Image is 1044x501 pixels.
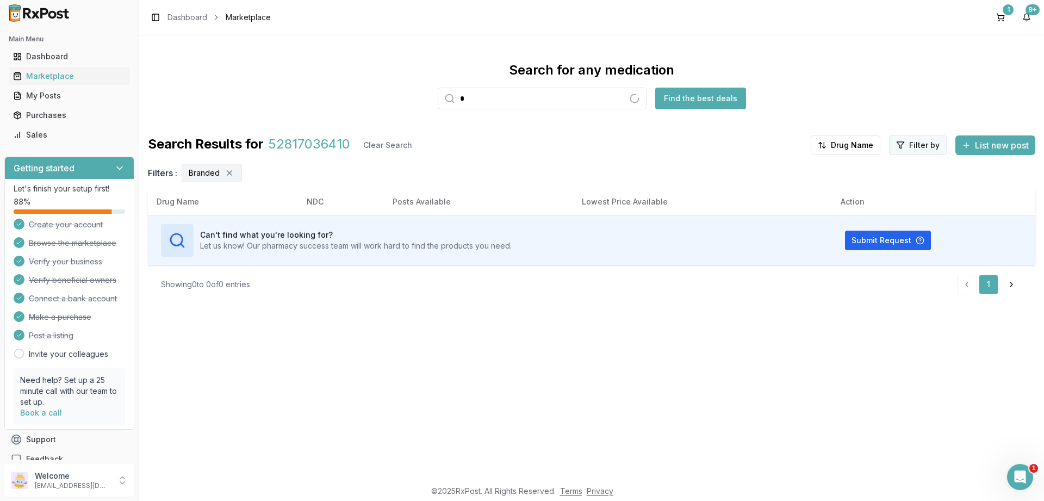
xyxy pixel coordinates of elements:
div: Marketplace [13,71,126,82]
button: Dashboard [4,48,134,65]
button: Purchases [4,107,134,124]
nav: pagination [957,275,1022,294]
span: Filters : [148,166,177,180]
a: Book a call [20,408,62,417]
button: Remove Branded filter [224,168,235,178]
h3: Getting started [14,162,74,175]
th: Lowest Price Available [573,189,832,215]
a: Invite your colleagues [29,349,108,360]
a: 1 [979,275,998,294]
p: Let's finish your setup first! [14,183,125,194]
img: RxPost Logo [4,4,74,22]
span: Make a purchase [29,312,91,323]
span: 88 % [14,196,30,207]
div: Sales [13,129,126,140]
span: Verify beneficial owners [29,275,116,286]
span: Drug Name [831,140,873,151]
h3: Can't find what you're looking for? [200,230,512,240]
span: Marketplace [226,12,271,23]
a: Dashboard [167,12,207,23]
th: Posts Available [384,189,573,215]
a: Dashboard [9,47,130,66]
span: Branded [189,168,220,178]
button: Find the best deals [655,88,746,109]
button: Clear Search [355,135,421,155]
span: Feedback [26,454,63,465]
span: Verify your business [29,256,102,267]
div: 1 [1003,4,1014,15]
th: NDC [298,189,384,215]
span: 1 [1029,464,1038,473]
div: My Posts [13,90,126,101]
a: Go to next page [1000,275,1022,294]
p: Need help? Set up a 25 minute call with our team to set up. [20,375,119,407]
div: Search for any medication [509,61,674,79]
img: User avatar [11,472,28,489]
a: Purchases [9,106,130,125]
button: Sales [4,126,134,144]
a: Sales [9,125,130,145]
button: 1 [992,9,1009,26]
button: Drug Name [811,135,880,155]
div: Dashboard [13,51,126,62]
div: Showing 0 to 0 of 0 entries [161,279,250,290]
a: Privacy [587,486,613,496]
button: Support [4,430,134,449]
span: 52817036410 [268,135,350,155]
nav: breadcrumb [167,12,271,23]
p: [EMAIL_ADDRESS][DOMAIN_NAME] [35,481,110,490]
a: List new post [955,141,1035,152]
span: Browse the marketplace [29,238,116,249]
button: Filter by [889,135,947,155]
h2: Main Menu [9,35,130,44]
p: Let us know! Our pharmacy success team will work hard to find the products you need. [200,240,512,251]
a: Marketplace [9,66,130,86]
th: Action [832,189,1035,215]
span: Connect a bank account [29,293,117,304]
span: Filter by [909,140,940,151]
span: List new post [975,139,1029,152]
button: My Posts [4,87,134,104]
p: Welcome [35,471,110,481]
div: 9+ [1026,4,1040,15]
button: Submit Request [845,231,931,250]
span: Create your account [29,219,103,230]
button: Marketplace [4,67,134,85]
button: List new post [955,135,1035,155]
div: Purchases [13,110,126,121]
span: Search Results for [148,135,264,155]
a: Terms [560,486,582,496]
th: Drug Name [148,189,298,215]
button: Feedback [4,449,134,469]
span: Post a listing [29,330,73,341]
button: 9+ [1018,9,1035,26]
a: My Posts [9,86,130,106]
iframe: Intercom live chat [1007,464,1033,490]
